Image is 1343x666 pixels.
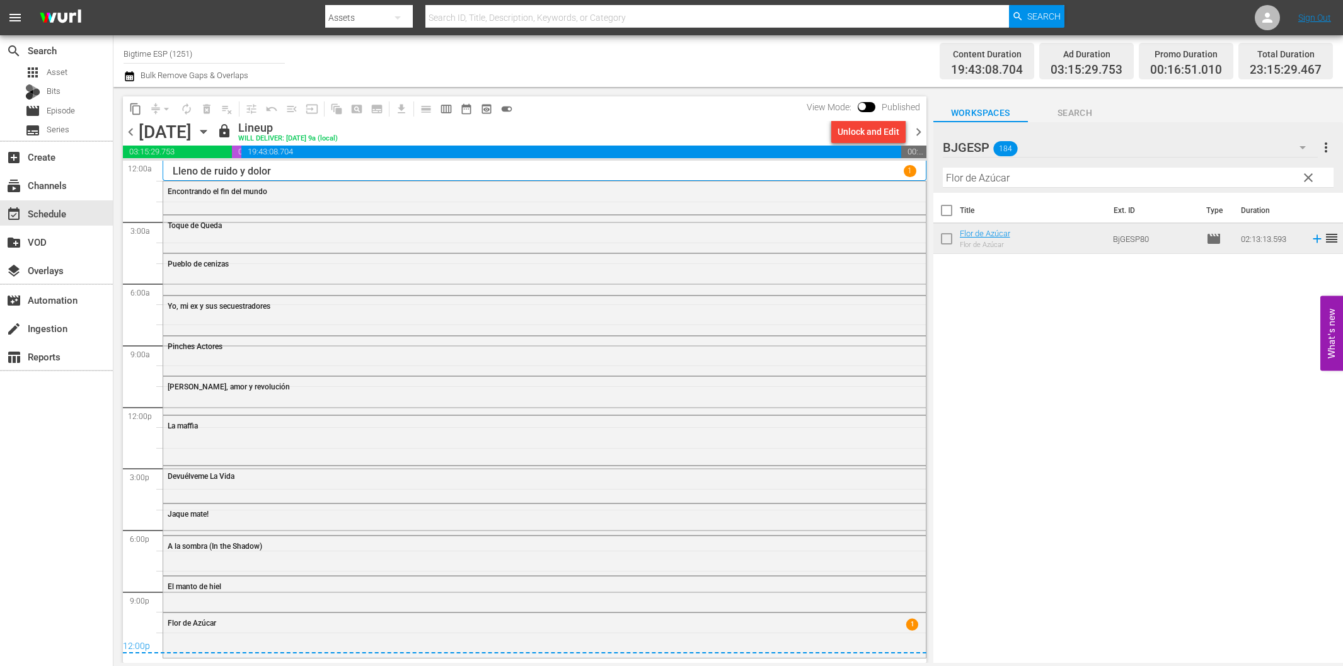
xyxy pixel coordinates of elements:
[217,99,237,119] span: Clear Lineup
[838,120,899,143] div: Unlock and Edit
[168,342,222,351] span: Pinches Actores
[1150,63,1222,78] span: 00:16:51.010
[440,103,452,115] span: calendar_view_week_outlined
[173,165,271,177] p: Lleno de ruido y dolor
[217,123,232,139] span: lock
[6,150,21,165] span: add_box
[412,96,436,121] span: Day Calendar View
[800,102,858,112] span: View Mode:
[25,84,40,100] div: Bits
[1250,63,1322,78] span: 23:15:29.467
[1310,232,1324,246] svg: Add to Schedule
[1150,45,1222,63] div: Promo Duration
[1250,45,1322,63] div: Total Duration
[197,99,217,119] span: Select an event to delete
[1199,193,1233,228] th: Type
[168,221,222,230] span: Toque de Queda
[367,99,387,119] span: Create Series Block
[6,293,21,308] span: movie_filter
[1027,5,1061,28] span: Search
[6,207,21,222] span: event_available
[480,103,493,115] span: preview_outlined
[908,166,912,175] p: 1
[1324,231,1339,246] span: reorder
[1320,296,1343,370] button: Open Feedback Widget
[1298,167,1318,187] button: clear
[30,3,91,33] img: ans4CAIJ8jUAAAAAAAAAAAAAAAAAAAAAAAAgQb4GAAAAAAAAAAAAAAAAAAAAAAAAJMjXAAAAAAAAAAAAAAAAAAAAAAAAgAT5G...
[168,422,198,430] span: La maffia
[123,146,232,158] span: 03:15:29.753
[302,99,322,119] span: Update Metadata from Key Asset
[943,130,1318,165] div: BJGESP
[456,99,476,119] span: Month Calendar View
[347,99,367,119] span: Create Search Block
[1318,132,1334,163] button: more_vert
[237,96,262,121] span: Customize Events
[238,121,338,135] div: Lineup
[47,85,61,98] span: Bits
[6,350,21,365] span: table_chart
[47,66,67,79] span: Asset
[1028,105,1122,121] span: Search
[168,582,221,591] span: El manto de hiel
[238,135,338,143] div: WILL DELIVER: [DATE] 9a (local)
[460,103,473,115] span: date_range_outlined
[25,65,40,80] span: Asset
[960,193,1107,228] th: Title
[951,63,1023,78] span: 19:43:08.704
[6,321,21,336] span: create
[123,641,926,653] div: 12:00p
[1298,13,1331,23] a: Sign Out
[8,10,23,25] span: menu
[232,146,241,158] span: 00:16:51.010
[831,120,906,143] button: Unlock and Edit
[933,105,1028,121] span: Workspaces
[282,99,302,119] span: Fill episodes with ad slates
[6,263,21,278] span: Overlays
[901,146,926,158] span: 00:44:30.533
[262,99,282,119] span: Revert to Primary Episode
[1318,140,1334,155] span: more_vert
[123,124,139,140] span: chevron_left
[6,235,21,250] span: create_new_folder
[497,99,517,119] span: 24 hours Lineup View is ON
[168,542,262,551] span: A la sombra (In the Shadow)
[168,382,290,391] span: [PERSON_NAME], amor y revolución
[906,619,918,631] span: 1
[875,102,926,112] span: Published
[139,71,248,80] span: Bulk Remove Gaps & Overlaps
[387,96,412,121] span: Download as CSV
[1051,63,1122,78] span: 03:15:29.753
[139,122,192,142] div: [DATE]
[6,43,21,59] span: Search
[168,472,234,481] span: Devuélveme La Vida
[25,103,40,118] span: Episode
[47,105,75,117] span: Episode
[241,146,901,158] span: 19:43:08.704
[6,178,21,193] span: Channels
[168,302,270,311] span: Yo, mi ex y sus secuestradores
[1108,224,1201,254] td: BjGESP80
[1233,193,1309,228] th: Duration
[168,260,229,268] span: Pueblo de cenizas
[1051,45,1122,63] div: Ad Duration
[176,99,197,119] span: Loop Content
[168,619,216,628] span: Flor de Azúcar
[129,103,142,115] span: content_copy
[168,510,209,519] span: Jaque mate!
[960,241,1010,249] div: Flor de Azúcar
[500,103,513,115] span: toggle_on
[960,229,1010,238] a: Flor de Azúcar
[1236,224,1305,254] td: 02:13:13.593
[47,123,69,136] span: Series
[1009,5,1064,28] button: Search
[436,99,456,119] span: Week Calendar View
[1206,231,1221,246] span: movie
[168,187,267,196] span: Encontrando el fin del mundo
[1106,193,1198,228] th: Ext. ID
[25,123,40,138] span: Series
[1301,170,1316,185] span: clear
[911,124,926,140] span: chevron_right
[858,102,867,111] span: Toggle to switch from Published to Draft view.
[951,45,1023,63] div: Content Duration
